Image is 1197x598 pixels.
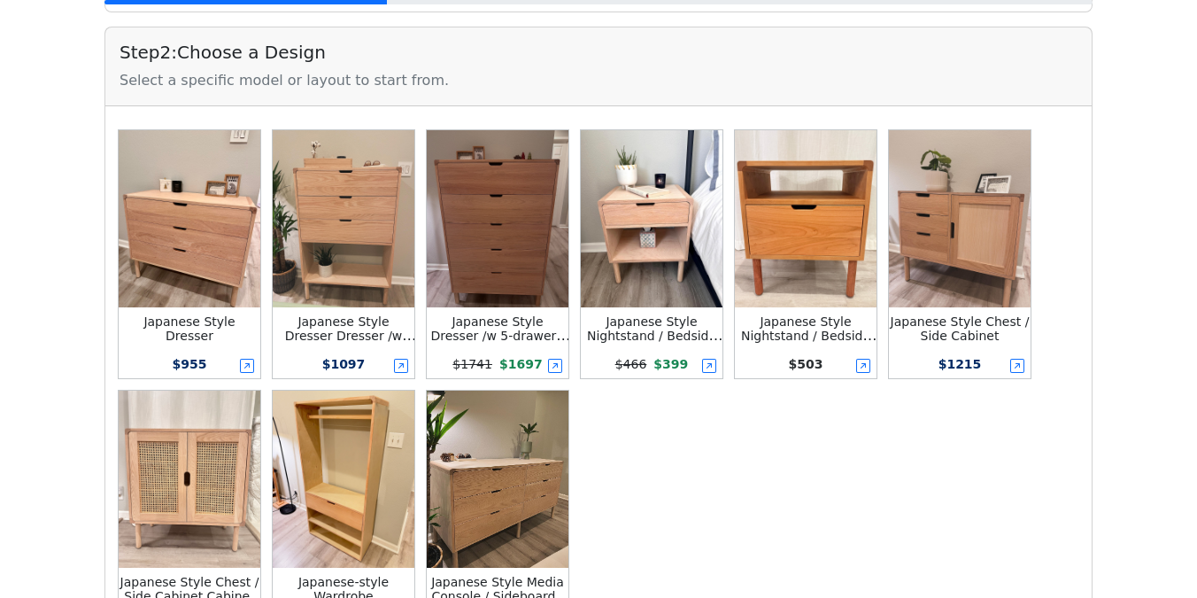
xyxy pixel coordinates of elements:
img: Japanese Style Dresser [119,130,260,307]
img: Japanese Style Dresser /w 5-drawer | Boy Dresser [427,130,568,307]
div: Japanese Style Chest / Side Cabinet [889,315,1031,343]
s: $ 466 [615,357,647,371]
div: Japanese Style Dresser [119,315,260,343]
button: Japanese Style Nightstand / Bedside TableJapanese Style Nightstand / Bedside Table$466$399 [578,128,725,381]
small: Japanese Style Dresser Dresser /w Shelf [285,315,417,357]
img: Japanese-style Wardrobe [273,391,414,568]
span: $ 503 [789,357,823,371]
button: Japanese Style Dresser /w 5-drawer | Boy DresserJapanese Style Dresser /w 5-drawer | Boy Dresser$... [424,128,571,381]
small: Japanese Style Dresser /w 5-drawer | Boy Dresser [430,315,570,357]
button: Japanese Style DresserJapanese Style Dresser$955 [116,128,263,381]
span: $ 955 [173,357,207,371]
img: Japanese Style Dresser Dresser /w Shelf [273,130,414,307]
div: Japanese Style Dresser Dresser /w Shelf [273,315,414,343]
span: $ 1215 [938,357,982,371]
div: Japanese Style Nightstand / Bedside Table [581,315,722,343]
button: Japanese Style Dresser Dresser /w ShelfJapanese Style Dresser Dresser /w Shelf$1097 [270,128,417,381]
button: Japanese Style Nightstand / Bedside Table Nightstand /w Top ShelfJapanese Style Nightstand / Beds... [732,128,879,381]
img: Japanese Style Nightstand / Bedside Table [581,130,722,307]
span: $ 399 [653,357,688,371]
div: Select a specific model or layout to start from. [120,70,1077,91]
small: Japanese Style Nightstand / Bedside Table [587,315,723,357]
div: Japanese Style Nightstand / Bedside Table Nightstand /w Top Shelf [735,315,877,343]
span: $ 1697 [499,357,543,371]
div: Japanese Style Dresser /w 5-drawer | Boy Dresser [427,315,568,343]
button: Japanese Style Chest / Side CabinetJapanese Style Chest / Side Cabinet$1215 [886,128,1033,381]
h5: Step 2 : Choose a Design [120,42,1077,63]
img: Japanese Style Chest / Side Cabinet [889,130,1031,307]
img: Japanese Style Chest / Side Cabinet Cabinet /w 2-door [119,391,260,568]
img: Japanese Style Nightstand / Bedside Table Nightstand /w Top Shelf [735,130,877,307]
small: Japanese Style Nightstand / Bedside Table Nightstand /w Top Shelf [741,315,877,371]
img: Japanese Style Media Console / Sideboard / Credenza Dresser w/ 6-drawer [427,391,568,568]
span: $ 1097 [322,357,366,371]
s: $ 1741 [452,357,492,371]
small: Japanese Style Dresser [143,315,235,343]
small: Japanese Style Chest / Side Cabinet [891,315,1030,343]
